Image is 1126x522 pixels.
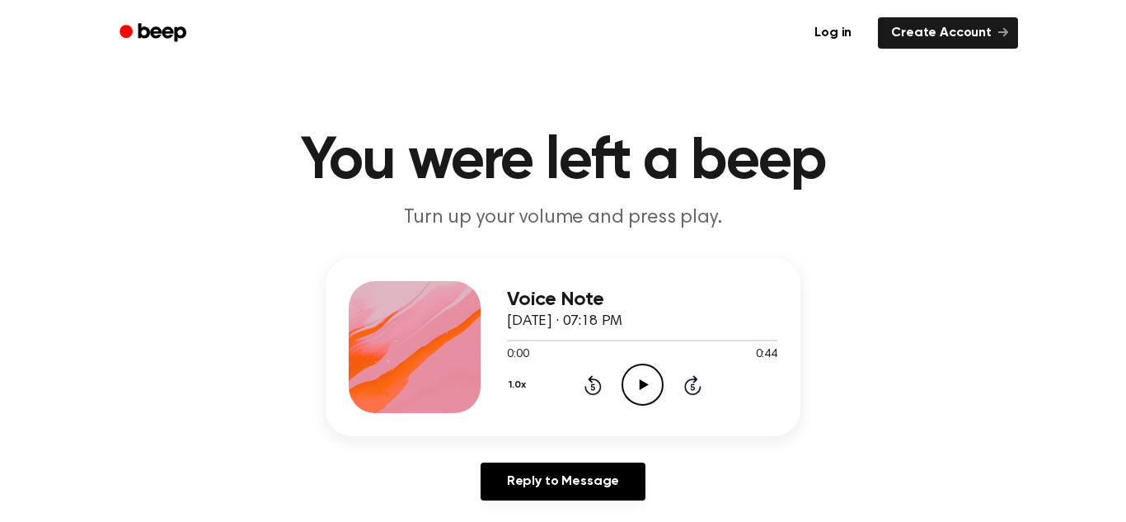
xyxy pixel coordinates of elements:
[481,463,645,501] a: Reply to Message
[798,14,868,52] a: Log in
[507,371,532,399] button: 1.0x
[507,346,528,364] span: 0:00
[141,132,985,191] h1: You were left a beep
[507,289,777,311] h3: Voice Note
[756,346,777,364] span: 0:44
[878,17,1018,49] a: Create Account
[507,314,622,329] span: [DATE] · 07:18 PM
[108,17,201,49] a: Beep
[246,205,880,232] p: Turn up your volume and press play.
